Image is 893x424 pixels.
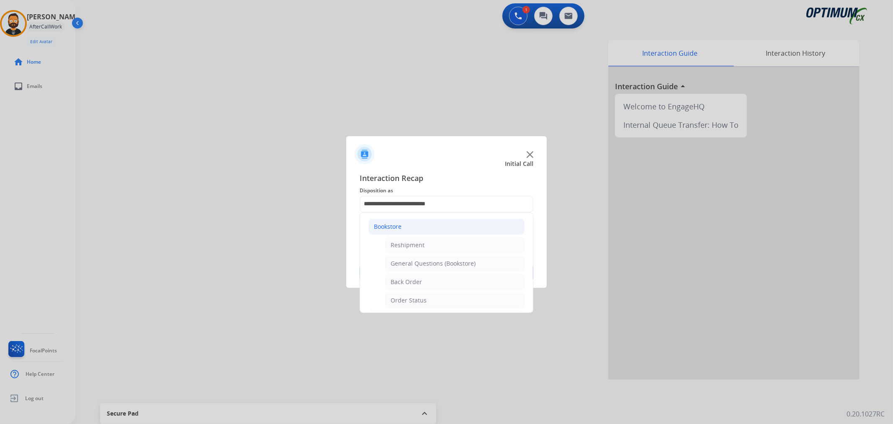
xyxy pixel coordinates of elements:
[847,409,885,419] p: 0.20.1027RC
[355,144,375,164] img: contactIcon
[374,222,401,231] div: Bookstore
[391,259,476,268] div: General Questions (Bookstore)
[505,160,533,168] span: Initial Call
[360,186,533,196] span: Disposition as
[391,278,422,286] div: Back Order
[360,172,533,186] span: Interaction Recap
[391,296,427,305] div: Order Status
[391,241,425,249] div: Reshipment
